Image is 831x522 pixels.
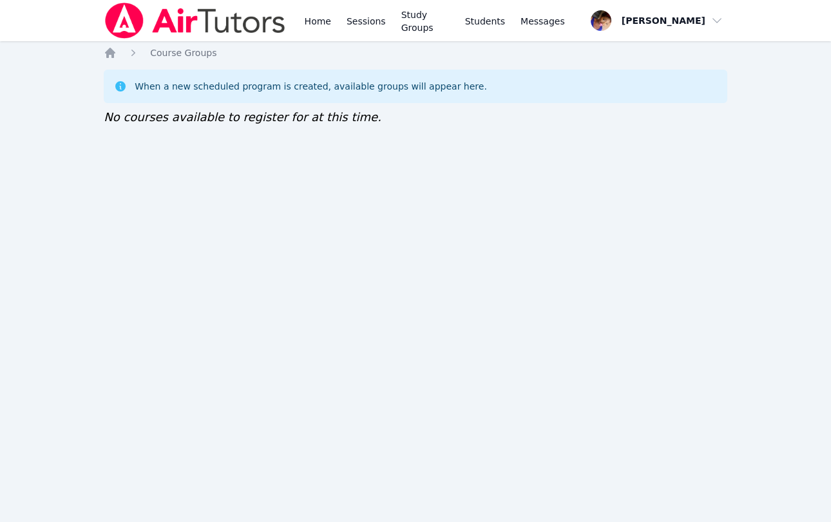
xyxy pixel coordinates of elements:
[104,3,286,39] img: Air Tutors
[150,48,216,58] span: Course Groups
[104,110,381,124] span: No courses available to register for at this time.
[104,46,727,59] nav: Breadcrumb
[135,80,487,93] div: When a new scheduled program is created, available groups will appear here.
[150,46,216,59] a: Course Groups
[521,15,565,28] span: Messages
